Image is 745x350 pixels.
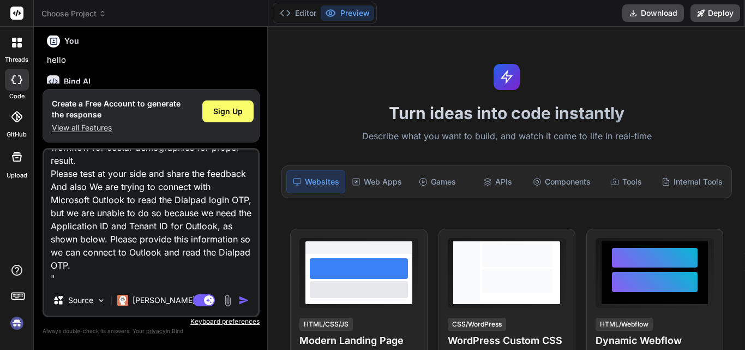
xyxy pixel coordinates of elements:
h4: WordPress Custom CSS [448,333,566,348]
span: Sign Up [213,106,243,117]
label: code [9,92,25,101]
button: Download [622,4,684,22]
img: attachment [221,294,234,307]
button: Preview [321,5,374,21]
p: Source [68,295,93,306]
p: Keyboard preferences [43,317,260,326]
label: threads [5,55,28,64]
p: Always double-check its answers. Your in Bind [43,326,260,336]
div: HTML/CSS/JS [299,318,353,331]
div: Web Apps [347,170,406,193]
h1: Turn ideas into code instantly [275,103,738,123]
div: Components [528,170,595,193]
div: APIs [468,170,526,193]
p: hello [47,54,257,67]
h6: You [64,35,79,46]
span: Choose Project [41,8,106,19]
img: icon [238,295,249,306]
img: Claude 4 Sonnet [117,295,128,306]
div: Websites [286,170,345,193]
p: View all Features [52,122,181,133]
h4: Modern Landing Page [299,333,418,348]
span: privacy [146,328,166,334]
button: Editor [275,5,321,21]
div: Games [408,170,466,193]
textarea: give correct sentence "We handled the new scenario for [DOMAIN_NAME] and updated the workflow for... [44,150,258,285]
h1: Create a Free Account to generate the response [52,98,181,120]
h6: Bind AI [64,76,91,87]
div: Internal Tools [657,170,727,193]
div: Tools [597,170,655,193]
img: Pick Models [97,296,106,305]
div: HTML/Webflow [596,318,653,331]
p: Describe what you want to build, and watch it come to life in real-time [275,129,738,144]
div: CSS/WordPress [448,318,506,331]
p: [PERSON_NAME] 4 S.. [133,295,214,306]
label: Upload [7,171,27,180]
label: GitHub [7,130,27,139]
img: signin [8,314,26,333]
button: Deploy [690,4,740,22]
